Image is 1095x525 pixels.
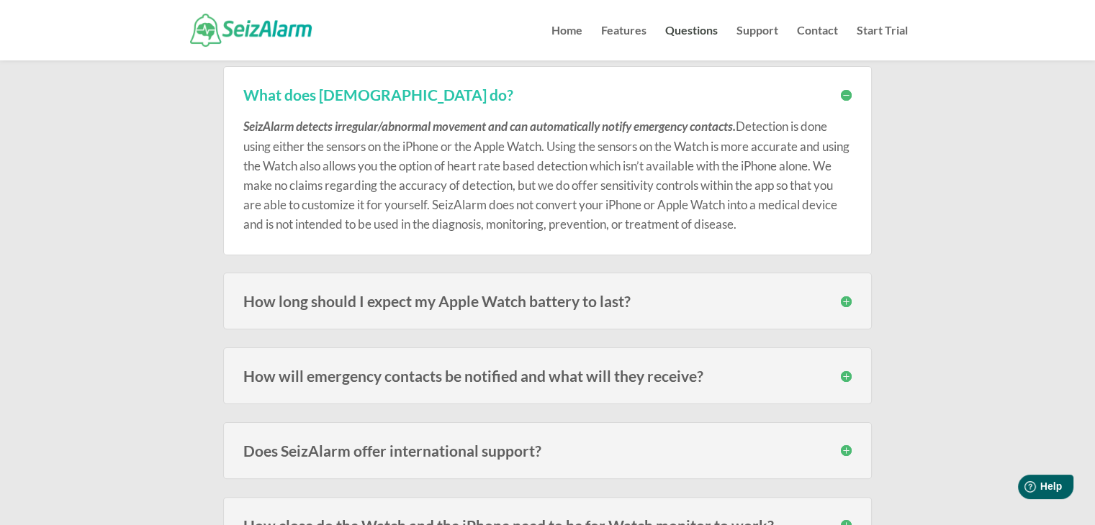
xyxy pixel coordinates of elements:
[243,119,736,134] em: SeizAlarm detects irregular/abnormal movement and can automatically notify emergency contacts.
[243,117,852,234] p: Detection is done using either the sensors on the iPhone or the Apple Watch. Using the sensors on...
[797,25,838,60] a: Contact
[601,25,646,60] a: Features
[243,293,852,309] h3: How long should I expect my Apple Watch battery to last?
[857,25,908,60] a: Start Trial
[736,25,778,60] a: Support
[967,469,1079,509] iframe: Help widget launcher
[243,368,852,383] h3: How will emergency contacts be notified and what will they receive?
[665,25,718,60] a: Questions
[551,25,582,60] a: Home
[243,443,852,458] h3: Does SeizAlarm offer international support?
[243,87,852,102] h3: What does [DEMOGRAPHIC_DATA] do?
[190,14,312,46] img: SeizAlarm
